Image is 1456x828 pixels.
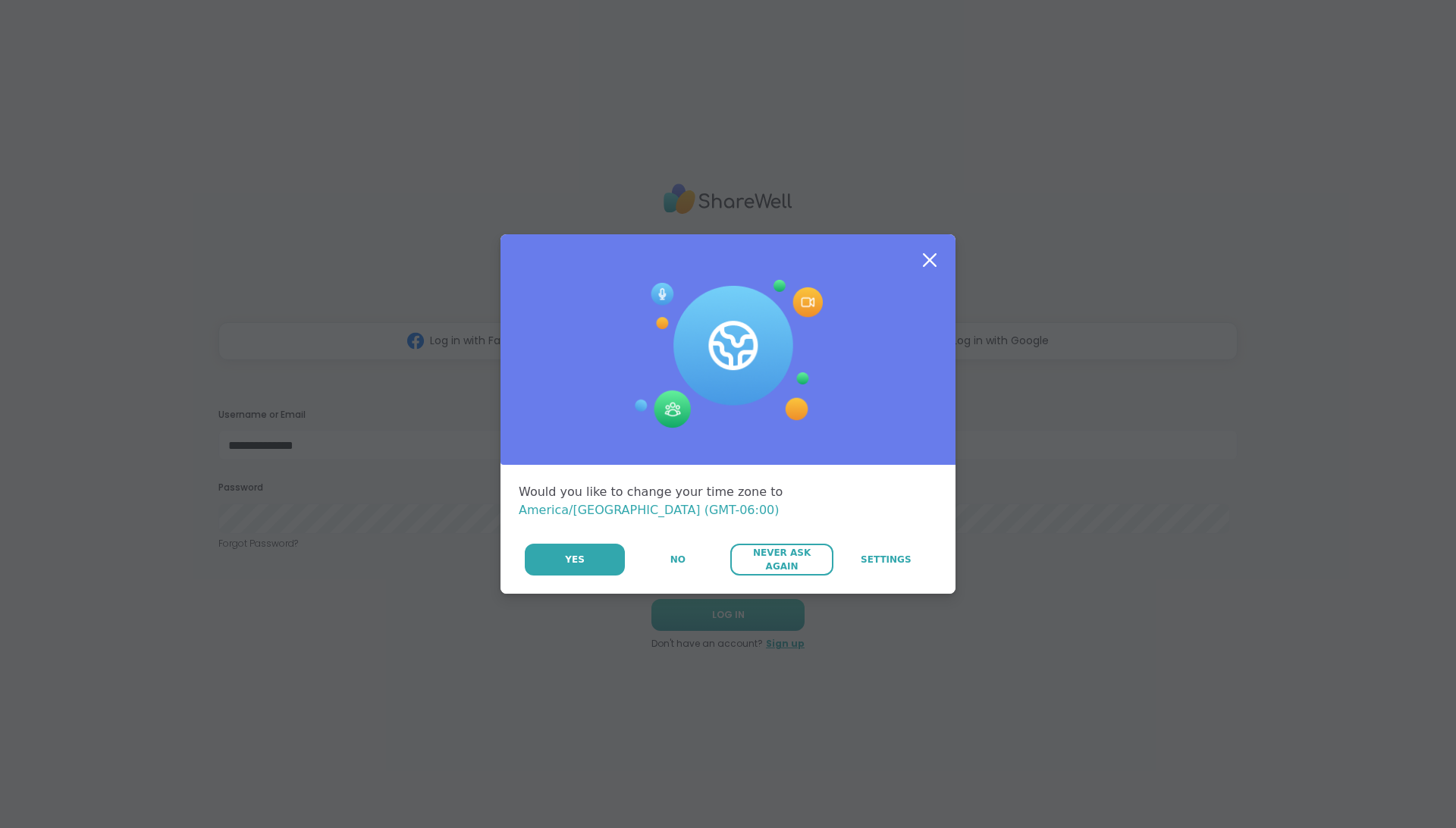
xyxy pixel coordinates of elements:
[633,280,823,428] img: Session Experience
[861,553,912,566] span: Settings
[565,553,585,566] span: Yes
[626,544,729,576] button: No
[519,483,937,519] div: Would you like to change your time zone to
[670,553,686,566] span: No
[835,544,937,576] a: Settings
[519,503,780,517] span: America/[GEOGRAPHIC_DATA] (GMT-06:00)
[738,546,825,573] span: Never Ask Again
[730,544,833,576] button: Never Ask Again
[525,544,625,576] button: Yes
